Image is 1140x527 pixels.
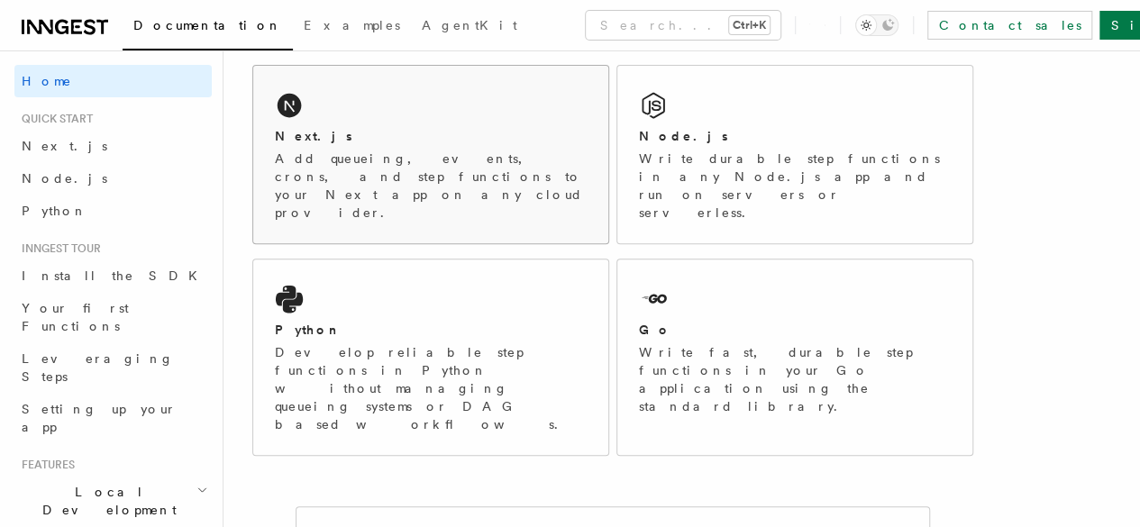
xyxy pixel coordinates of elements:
[14,342,212,393] a: Leveraging Steps
[22,301,129,333] span: Your first Functions
[22,139,107,153] span: Next.js
[293,5,411,49] a: Examples
[304,18,400,32] span: Examples
[123,5,293,50] a: Documentation
[639,343,951,415] p: Write fast, durable step functions in your Go application using the standard library.
[275,321,342,339] h2: Python
[22,72,72,90] span: Home
[14,292,212,342] a: Your first Functions
[14,241,101,256] span: Inngest tour
[14,130,212,162] a: Next.js
[14,65,212,97] a: Home
[22,171,107,186] span: Node.js
[639,321,671,339] h2: Go
[22,351,174,384] span: Leveraging Steps
[14,259,212,292] a: Install the SDK
[616,259,973,456] a: GoWrite fast, durable step functions in your Go application using the standard library.
[14,458,75,472] span: Features
[275,150,587,222] p: Add queueing, events, crons, and step functions to your Next app on any cloud provider.
[729,16,770,34] kbd: Ctrl+K
[639,150,951,222] p: Write durable step functions in any Node.js app and run on servers or serverless.
[133,18,282,32] span: Documentation
[22,268,208,283] span: Install the SDK
[639,127,728,145] h2: Node.js
[422,18,517,32] span: AgentKit
[275,127,352,145] h2: Next.js
[14,195,212,227] a: Python
[586,11,780,40] button: Search...Ctrl+K
[411,5,528,49] a: AgentKit
[14,393,212,443] a: Setting up your app
[14,476,212,526] button: Local Development
[22,402,177,434] span: Setting up your app
[616,65,973,244] a: Node.jsWrite durable step functions in any Node.js app and run on servers or serverless.
[22,204,87,218] span: Python
[927,11,1092,40] a: Contact sales
[14,483,196,519] span: Local Development
[14,162,212,195] a: Node.js
[14,112,93,126] span: Quick start
[275,343,587,433] p: Develop reliable step functions in Python without managing queueing systems or DAG based workflows.
[252,259,609,456] a: PythonDevelop reliable step functions in Python without managing queueing systems or DAG based wo...
[252,65,609,244] a: Next.jsAdd queueing, events, crons, and step functions to your Next app on any cloud provider.
[855,14,898,36] button: Toggle dark mode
